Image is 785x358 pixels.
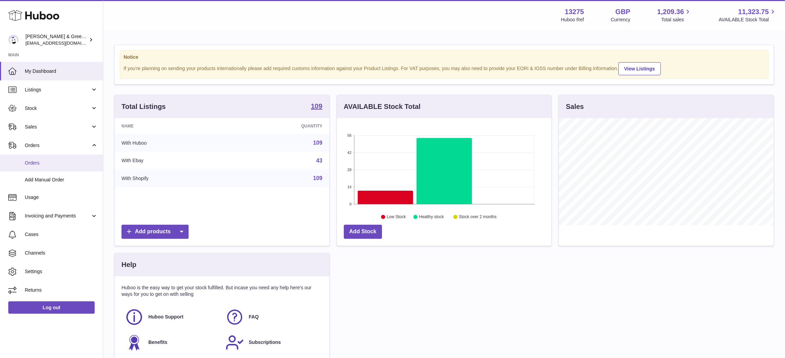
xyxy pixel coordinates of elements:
[719,7,777,23] a: 11,323.75 AVAILABLE Stock Total
[25,124,91,130] span: Sales
[115,152,230,170] td: With Ebay
[344,102,421,111] h3: AVAILABLE Stock Total
[124,61,765,75] div: If you're planning on sending your products internationally please add required customs informati...
[313,175,322,181] a: 109
[148,339,167,346] span: Benefits
[316,158,322,164] a: 43
[225,333,319,352] a: Subscriptions
[121,225,189,239] a: Add products
[565,7,584,16] strong: 13275
[25,213,91,219] span: Invoicing and Payments
[611,16,630,23] div: Currency
[25,287,98,293] span: Returns
[121,102,166,111] h3: Total Listings
[121,284,322,298] p: Huboo is the easy way to get your stock fulfilled. But incase you need any help here's our ways f...
[25,177,98,183] span: Add Manual Order
[311,103,322,111] a: 109
[311,103,322,110] strong: 109
[125,333,219,352] a: Benefits
[115,169,230,187] td: With Shopify
[125,308,219,326] a: Huboo Support
[719,16,777,23] span: AVAILABLE Stock Total
[347,185,351,189] text: 14
[25,40,101,46] span: [EMAIL_ADDRESS][DOMAIN_NAME]
[459,215,497,220] text: Stock over 2 months
[313,140,322,146] a: 109
[615,7,630,16] strong: GBP
[25,160,98,166] span: Orders
[25,231,98,238] span: Cases
[115,118,230,134] th: Name
[657,7,692,23] a: 1,209.36 Total sales
[230,118,329,134] th: Quantity
[25,87,91,93] span: Listings
[124,54,765,60] strong: Notice
[25,68,98,75] span: My Dashboard
[25,250,98,256] span: Channels
[618,62,661,75] a: View Listings
[657,7,684,16] span: 1,209.36
[347,150,351,155] text: 42
[148,314,183,320] span: Huboo Support
[566,102,584,111] h3: Sales
[249,339,281,346] span: Subscriptions
[661,16,692,23] span: Total sales
[738,7,769,16] span: 11,323.75
[8,301,95,314] a: Log out
[561,16,584,23] div: Huboo Ref
[8,35,19,45] img: internalAdmin-13275@internal.huboo.com
[25,268,98,275] span: Settings
[25,33,87,46] div: [PERSON_NAME] & Green Ltd
[25,142,91,149] span: Orders
[349,202,351,206] text: 0
[347,133,351,137] text: 56
[344,225,382,239] a: Add Stock
[249,314,259,320] span: FAQ
[121,260,136,269] h3: Help
[347,168,351,172] text: 28
[387,215,406,220] text: Low Stock
[225,308,319,326] a: FAQ
[115,134,230,152] td: With Huboo
[25,194,98,201] span: Usage
[25,105,91,112] span: Stock
[419,215,444,220] text: Healthy stock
